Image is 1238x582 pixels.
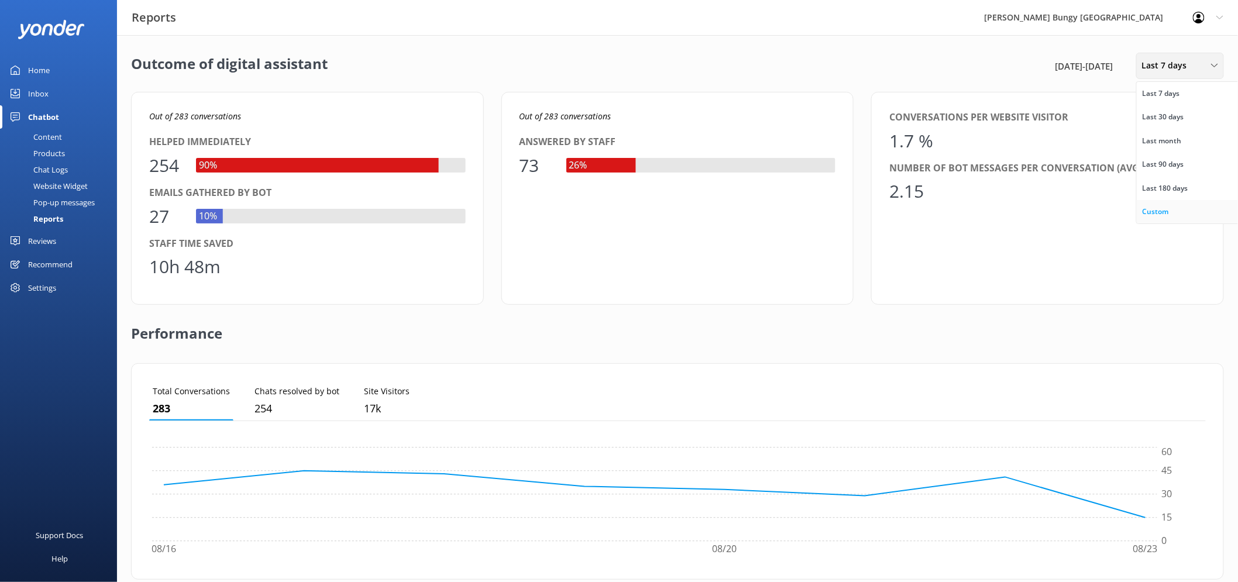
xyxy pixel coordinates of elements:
[7,161,117,178] a: Chat Logs
[889,161,1206,176] div: Number of bot messages per conversation (avg.)
[364,385,410,398] p: Site Visitors
[1055,59,1113,73] span: [DATE] - [DATE]
[149,135,466,150] div: Helped immediately
[7,129,62,145] div: Content
[1162,464,1172,477] tspan: 45
[7,178,88,194] div: Website Widget
[196,209,220,224] div: 10%
[196,158,220,173] div: 90%
[7,129,117,145] a: Content
[7,194,117,211] a: Pop-up messages
[1143,206,1169,218] div: Custom
[520,151,555,180] div: 73
[889,177,924,205] div: 2.15
[889,110,1206,125] div: Conversations per website visitor
[1162,446,1172,459] tspan: 60
[889,127,933,155] div: 1.7 %
[1143,159,1184,170] div: Last 90 days
[1162,488,1172,501] tspan: 30
[149,185,466,201] div: Emails gathered by bot
[28,229,56,253] div: Reviews
[28,82,49,105] div: Inbox
[149,111,241,122] i: Out of 283 conversations
[28,58,50,82] div: Home
[18,20,85,39] img: yonder-white-logo.png
[566,158,590,173] div: 26%
[153,400,230,417] p: 283
[7,194,95,211] div: Pop-up messages
[51,547,68,570] div: Help
[520,135,836,150] div: Answered by staff
[1143,182,1188,194] div: Last 180 days
[1162,511,1172,524] tspan: 15
[255,385,339,398] p: Chats resolved by bot
[149,202,184,230] div: 27
[28,253,73,276] div: Recommend
[7,178,117,194] a: Website Widget
[7,161,68,178] div: Chat Logs
[1143,88,1180,99] div: Last 7 days
[1162,535,1167,547] tspan: 0
[1142,59,1194,72] span: Last 7 days
[7,211,63,227] div: Reports
[7,211,117,227] a: Reports
[7,145,65,161] div: Products
[131,53,328,79] h2: Outcome of digital assistant
[132,8,176,27] h3: Reports
[149,236,466,252] div: Staff time saved
[28,276,56,299] div: Settings
[1143,111,1184,123] div: Last 30 days
[255,400,339,417] p: 254
[28,105,59,129] div: Chatbot
[1133,543,1158,556] tspan: 08/23
[149,253,221,281] div: 10h 48m
[152,543,176,556] tspan: 08/16
[7,145,117,161] a: Products
[153,385,230,398] p: Total Conversations
[520,111,611,122] i: Out of 283 conversations
[131,305,222,352] h2: Performance
[1143,135,1182,147] div: Last month
[364,400,410,417] p: 16,668
[149,151,184,180] div: 254
[713,543,737,556] tspan: 08/20
[36,524,84,547] div: Support Docs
